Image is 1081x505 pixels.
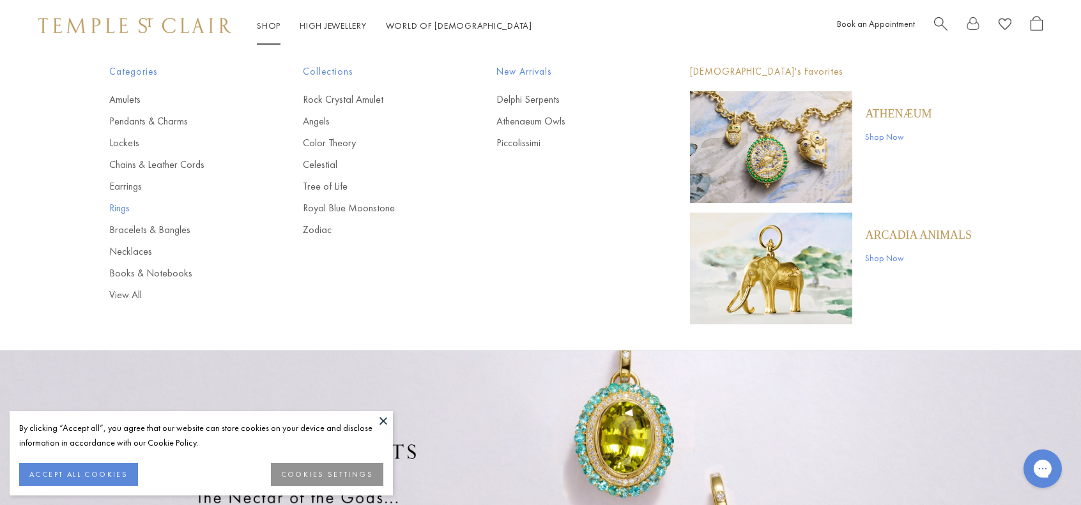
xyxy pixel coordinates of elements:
[300,20,367,31] a: High JewelleryHigh Jewellery
[109,93,252,107] a: Amulets
[999,16,1011,36] a: View Wishlist
[109,64,252,80] span: Categories
[271,463,383,486] button: COOKIES SETTINGS
[837,18,915,29] a: Book an Appointment
[109,288,252,302] a: View All
[1017,445,1068,492] iframe: Gorgias live chat messenger
[865,251,972,265] a: Shop Now
[496,93,639,107] a: Delphi Serpents
[19,463,138,486] button: ACCEPT ALL COOKIES
[109,114,252,128] a: Pendants & Charms
[303,93,445,107] a: Rock Crystal Amulet
[303,201,445,215] a: Royal Blue Moonstone
[303,136,445,150] a: Color Theory
[690,64,972,80] p: [DEMOGRAPHIC_DATA]'s Favorites
[496,114,639,128] a: Athenaeum Owls
[303,223,445,237] a: Zodiac
[109,179,252,193] a: Earrings
[109,136,252,150] a: Lockets
[109,223,252,237] a: Bracelets & Bangles
[303,114,445,128] a: Angels
[496,136,639,150] a: Piccolissimi
[496,64,639,80] span: New Arrivals
[934,16,947,36] a: Search
[109,245,252,259] a: Necklaces
[303,179,445,193] a: Tree of Life
[109,158,252,172] a: Chains & Leather Cords
[257,18,532,34] nav: Main navigation
[109,266,252,280] a: Books & Notebooks
[865,107,931,121] a: Athenæum
[303,64,445,80] span: Collections
[865,130,931,144] a: Shop Now
[1031,16,1043,36] a: Open Shopping Bag
[109,201,252,215] a: Rings
[865,228,972,242] a: ARCADIA ANIMALS
[257,20,280,31] a: ShopShop
[386,20,532,31] a: World of [DEMOGRAPHIC_DATA]World of [DEMOGRAPHIC_DATA]
[19,421,383,450] div: By clicking “Accept all”, you agree that our website can store cookies on your device and disclos...
[38,18,231,33] img: Temple St. Clair
[303,158,445,172] a: Celestial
